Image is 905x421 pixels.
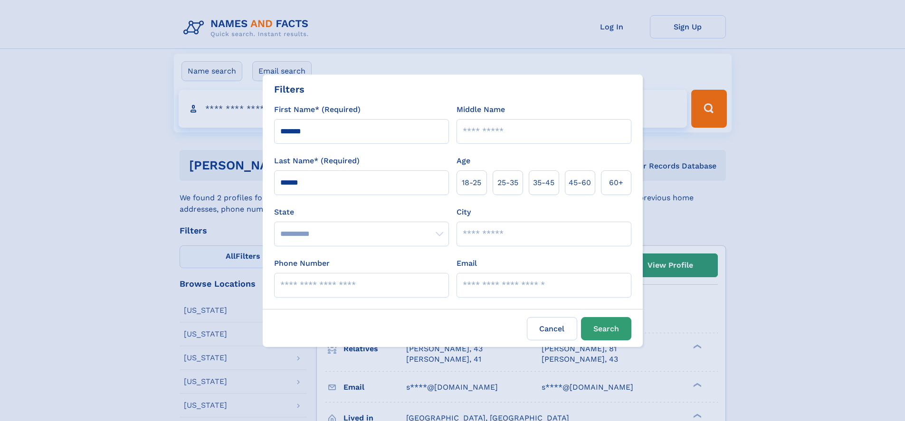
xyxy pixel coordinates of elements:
span: 45‑60 [569,177,591,188]
label: State [274,206,449,218]
span: 60+ [609,177,623,188]
label: Email [457,258,477,269]
button: Search [581,317,631,340]
label: City [457,206,471,218]
label: Phone Number [274,258,330,269]
label: Last Name* (Required) [274,155,360,167]
label: Cancel [527,317,577,340]
label: Age [457,155,470,167]
label: First Name* (Required) [274,104,361,115]
span: 18‑25 [462,177,481,188]
label: Middle Name [457,104,505,115]
div: Filters [274,82,305,96]
span: 25‑35 [497,177,518,188]
span: 35‑45 [533,177,554,188]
